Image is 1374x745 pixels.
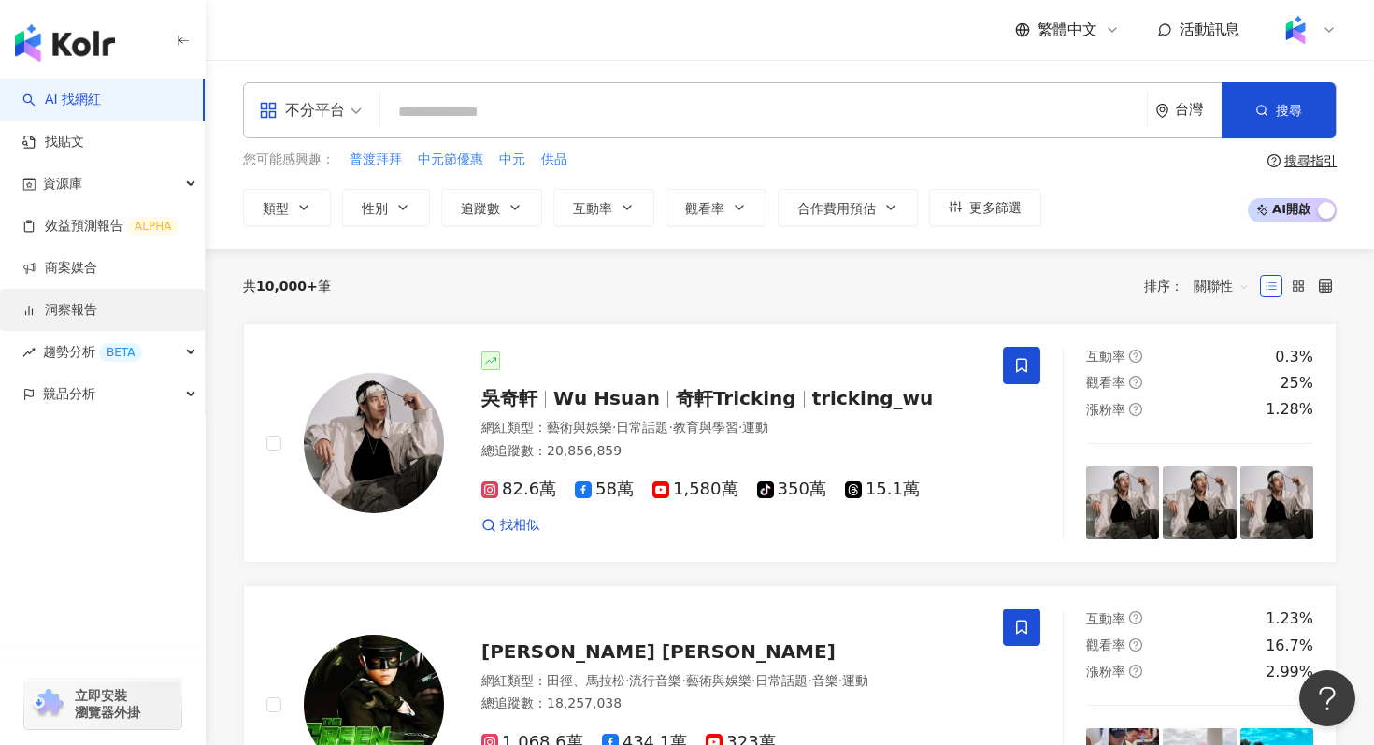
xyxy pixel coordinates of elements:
span: question-circle [1129,350,1142,363]
span: 觀看率 [1086,375,1125,390]
a: chrome extension立即安裝 瀏覽器外掛 [24,679,181,729]
a: 洞察報告 [22,301,97,320]
img: Kolr%20app%20icon%20%281%29.png [1278,12,1313,48]
span: 觀看率 [685,201,724,216]
span: 立即安裝 瀏覽器外掛 [75,687,140,721]
span: 互動率 [573,201,612,216]
a: 效益預測報告ALPHA [22,217,179,236]
span: rise [22,346,36,359]
span: 日常話題 [755,673,808,688]
span: 流行音樂 [629,673,681,688]
a: searchAI 找網紅 [22,91,101,109]
span: 藝術與娛樂 [686,673,751,688]
div: 1.28% [1266,399,1313,420]
a: 找貼文 [22,133,84,151]
span: · [668,420,672,435]
button: 合作費用預估 [778,189,918,226]
span: appstore [259,101,278,120]
div: BETA [99,343,142,362]
span: 找相似 [500,516,539,535]
img: KOL Avatar [304,373,444,513]
span: · [625,673,629,688]
img: logo [15,24,115,62]
span: question-circle [1267,154,1281,167]
div: 2.99% [1266,662,1313,682]
span: 您可能感興趣： [243,150,335,169]
span: 漲粉率 [1086,664,1125,679]
span: 58萬 [575,480,634,499]
span: 82.6萬 [481,480,556,499]
div: 25% [1280,373,1313,394]
span: 350萬 [757,480,826,499]
div: 16.7% [1266,636,1313,656]
span: 運動 [842,673,868,688]
button: 中元節優惠 [417,150,484,170]
span: 普渡拜拜 [350,150,402,169]
span: 合作費用預估 [797,201,876,216]
span: 互動率 [1086,349,1125,364]
span: tricking_wu [812,387,934,409]
button: 追蹤數 [441,189,542,226]
button: 更多篩選 [929,189,1041,226]
span: 活動訊息 [1180,21,1239,38]
button: 普渡拜拜 [349,150,403,170]
span: 田徑、馬拉松 [547,673,625,688]
div: 共 筆 [243,279,331,294]
span: 中元節優惠 [418,150,483,169]
button: 供品 [540,150,568,170]
div: 搜尋指引 [1284,153,1337,168]
button: 搜尋 [1222,82,1336,138]
span: 奇軒Tricking [676,387,796,409]
div: 1.23% [1266,609,1313,629]
span: [PERSON_NAME] [PERSON_NAME] [481,640,836,663]
span: 藝術與娛樂 [547,420,612,435]
span: 關聯性 [1194,271,1250,301]
div: 網紅類型 ： [481,672,980,691]
span: · [612,420,616,435]
span: 性別 [362,201,388,216]
span: question-circle [1129,638,1142,652]
span: 運動 [742,420,768,435]
span: 追蹤數 [461,201,500,216]
span: 趨勢分析 [43,331,142,373]
span: 互動率 [1086,611,1125,626]
span: 類型 [263,201,289,216]
span: question-circle [1129,376,1142,389]
span: 搜尋 [1276,103,1302,118]
span: environment [1155,104,1169,118]
button: 中元 [498,150,526,170]
span: 10,000+ [256,279,318,294]
div: 網紅類型 ： [481,419,980,437]
div: 總追蹤數 ： 18,257,038 [481,695,980,713]
span: 教育與學習 [673,420,738,435]
img: post-image [1086,466,1159,539]
button: 互動率 [553,189,654,226]
div: 總追蹤數 ： 20,856,859 [481,442,980,461]
div: 台灣 [1175,102,1222,118]
span: 更多篩選 [969,200,1022,215]
span: 觀看率 [1086,638,1125,652]
img: post-image [1240,466,1313,539]
span: question-circle [1129,665,1142,678]
span: 資源庫 [43,163,82,205]
div: 不分平台 [259,95,345,125]
span: 中元 [499,150,525,169]
button: 性別 [342,189,430,226]
a: 商案媒合 [22,259,97,278]
button: 類型 [243,189,331,226]
span: question-circle [1129,403,1142,416]
img: chrome extension [30,689,66,719]
span: 吳奇軒 [481,387,537,409]
a: 找相似 [481,516,539,535]
iframe: Help Scout Beacon - Open [1299,670,1355,726]
span: · [738,420,742,435]
img: post-image [1163,466,1236,539]
span: 競品分析 [43,373,95,415]
span: 繁體中文 [1038,20,1097,40]
span: 1,580萬 [652,480,738,499]
span: question-circle [1129,611,1142,624]
span: 日常話題 [616,420,668,435]
div: 排序： [1144,271,1260,301]
span: · [681,673,685,688]
button: 觀看率 [666,189,766,226]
